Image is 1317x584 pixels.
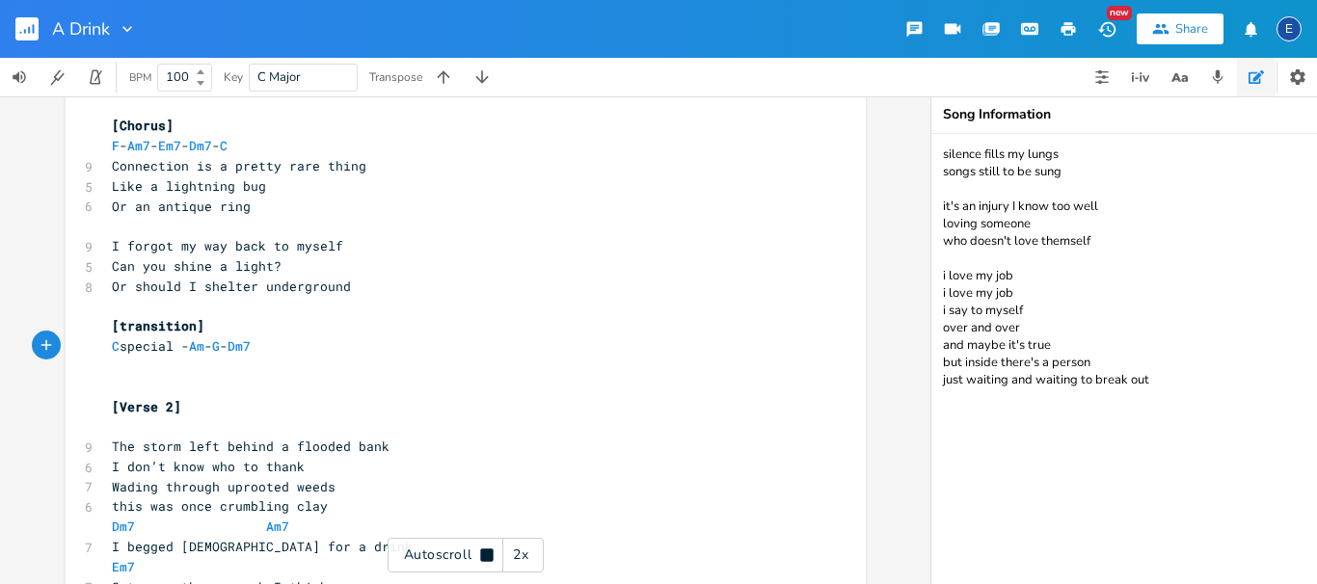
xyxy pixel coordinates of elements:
span: Am7 [127,137,150,154]
span: special - - - [112,337,258,355]
span: G [212,337,220,355]
span: Dm7 [228,337,251,355]
button: New [1088,12,1126,46]
button: Share [1137,13,1223,44]
span: The storm left behind a flooded bank [112,438,390,455]
div: New [1107,6,1132,20]
span: Dm7 [189,137,212,154]
span: Connection is a pretty rare thing [112,157,366,174]
span: Or an antique ring [112,198,251,215]
span: Can you shine a light? [112,257,282,275]
div: Share [1175,20,1208,38]
button: E [1277,7,1302,51]
span: this was once crumbling clay [112,497,328,515]
span: I begged [DEMOGRAPHIC_DATA] for a drink [112,538,413,555]
span: C Major [257,68,301,86]
div: Song Information [943,108,1305,121]
span: A Drink [52,20,110,38]
div: Autoscroll [388,538,544,572]
span: C [220,137,228,154]
div: BPM [129,72,151,83]
span: Em7 [158,137,181,154]
span: Am7 [266,518,289,535]
textarea: silence fills my lungs songs still to be sung it's an injury I know too well loving someone who d... [931,134,1317,584]
span: [Chorus] [112,117,174,134]
span: Like a lightning bug [112,177,266,195]
span: [Verse 2] [112,398,181,415]
span: Dm7 [112,518,135,535]
span: Em7 [112,558,135,575]
span: - - - - [112,137,235,154]
span: Am [189,337,204,355]
div: Transpose [369,71,422,83]
span: Wading through uprooted weeds [112,478,336,495]
div: Erin Nicole [1277,16,1302,41]
span: [transition] [112,317,204,334]
span: I don’t know who to thank [112,458,305,475]
span: Or should I shelter underground [112,278,351,295]
span: F [112,137,120,154]
div: 2x [503,538,538,572]
span: I forgot my way back to myself [112,237,343,254]
div: Key [224,71,243,83]
span: C [112,337,120,355]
